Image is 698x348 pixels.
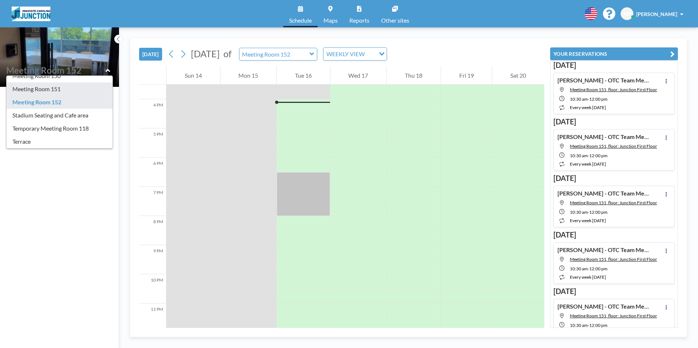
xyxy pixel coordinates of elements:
input: Search for option [367,49,375,59]
span: every week [DATE] [570,274,606,280]
span: Meeting Room 151, floor: Junction First Floor [570,313,657,318]
div: 3 PM [139,70,166,99]
div: Search for option [323,48,387,60]
h4: [PERSON_NAME] - OTC Team Meeting [557,246,649,254]
div: Temporary Meeting Room 118 [7,122,112,135]
div: Sun 14 [166,66,220,85]
span: 12:00 PM [589,96,607,102]
span: 10:30 AM [570,153,588,158]
h4: [PERSON_NAME] - OTC Team Meeting [557,303,649,310]
span: Other sites [381,18,409,23]
span: of [223,48,231,59]
span: every week [DATE] [570,218,606,223]
input: Meeting Room 152 [6,65,106,76]
img: organization-logo [12,7,50,21]
div: Mon 15 [220,66,277,85]
div: Wed 17 [330,66,387,85]
h4: [PERSON_NAME] - OTC Team Meeting [557,133,649,140]
div: Stadium Seating and Cafe area [7,109,112,122]
h3: [DATE] [553,117,675,126]
span: - [588,322,589,328]
span: 10:30 AM [570,209,588,215]
button: YOUR RESERVATIONS [550,47,678,60]
span: [DATE] [191,48,220,59]
span: KP [624,11,630,17]
span: 12:00 PM [589,322,607,328]
div: 5 PM [139,128,166,158]
span: 12:00 PM [589,153,607,158]
span: 10:30 AM [570,96,588,102]
span: Meeting Room 151, floor: Junction First Floor [570,143,657,149]
h4: [PERSON_NAME] - OTC Team Meeting [557,77,649,84]
span: Floor: Junction ... [6,76,48,83]
span: 12:00 PM [589,266,607,271]
h3: [DATE] [553,230,675,239]
div: 9 PM [139,245,166,274]
span: - [588,209,589,215]
div: Thu 18 [387,66,441,85]
div: 6 PM [139,158,166,187]
button: [DATE] [139,48,162,61]
div: 7 PM [139,187,166,216]
div: Terrace [7,135,112,148]
span: every week [DATE] [570,105,606,110]
h4: [PERSON_NAME] - OTC Team Meeting [557,190,649,197]
div: Fri 19 [441,66,492,85]
div: 10 PM [139,274,166,303]
div: Sat 20 [492,66,544,85]
div: Meeting Room 151 [7,82,112,96]
input: Meeting Room 152 [239,48,310,60]
h3: [DATE] [553,61,675,70]
div: 8 PM [139,216,166,245]
span: Meeting Room 151, floor: Junction First Floor [570,256,657,262]
h3: [DATE] [553,174,675,183]
span: Maps [323,18,338,23]
span: 10:30 AM [570,322,588,328]
span: 12:00 PM [589,209,607,215]
span: WEEKLY VIEW [325,49,366,59]
h3: [DATE] [553,287,675,296]
span: 10:30 AM [570,266,588,271]
span: - [588,266,589,271]
span: every week [DATE] [570,161,606,167]
span: Meeting Room 151, floor: Junction First Floor [570,87,657,92]
span: Reports [349,18,369,23]
div: Meeting Room 152 [7,96,112,109]
span: - [588,153,589,158]
span: Meeting Room 151, floor: Junction First Floor [570,200,657,205]
div: 4 PM [139,99,166,128]
div: Tue 16 [277,66,330,85]
div: 11 PM [139,303,166,333]
div: Meeting Room 150 [7,69,112,82]
span: Schedule [289,18,312,23]
span: - [588,96,589,102]
span: [PERSON_NAME] [636,11,677,17]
